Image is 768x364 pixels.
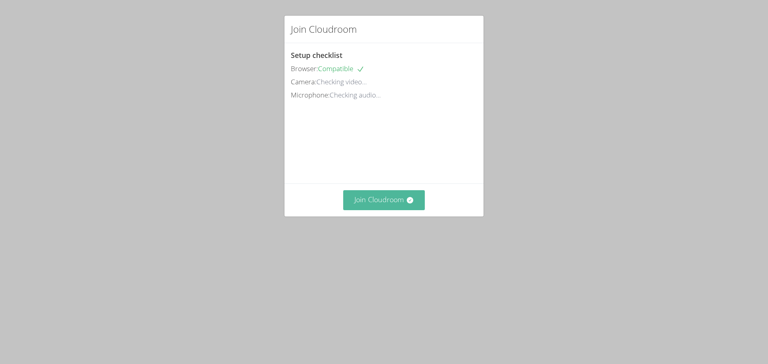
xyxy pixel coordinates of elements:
span: Camera: [291,77,316,86]
span: Setup checklist [291,50,342,60]
span: Compatible [318,64,364,73]
button: Join Cloudroom [343,190,425,210]
span: Browser: [291,64,318,73]
span: Checking video... [316,77,367,86]
span: Microphone: [291,90,330,99]
span: Checking audio... [330,90,381,99]
h2: Join Cloudroom [291,22,357,36]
